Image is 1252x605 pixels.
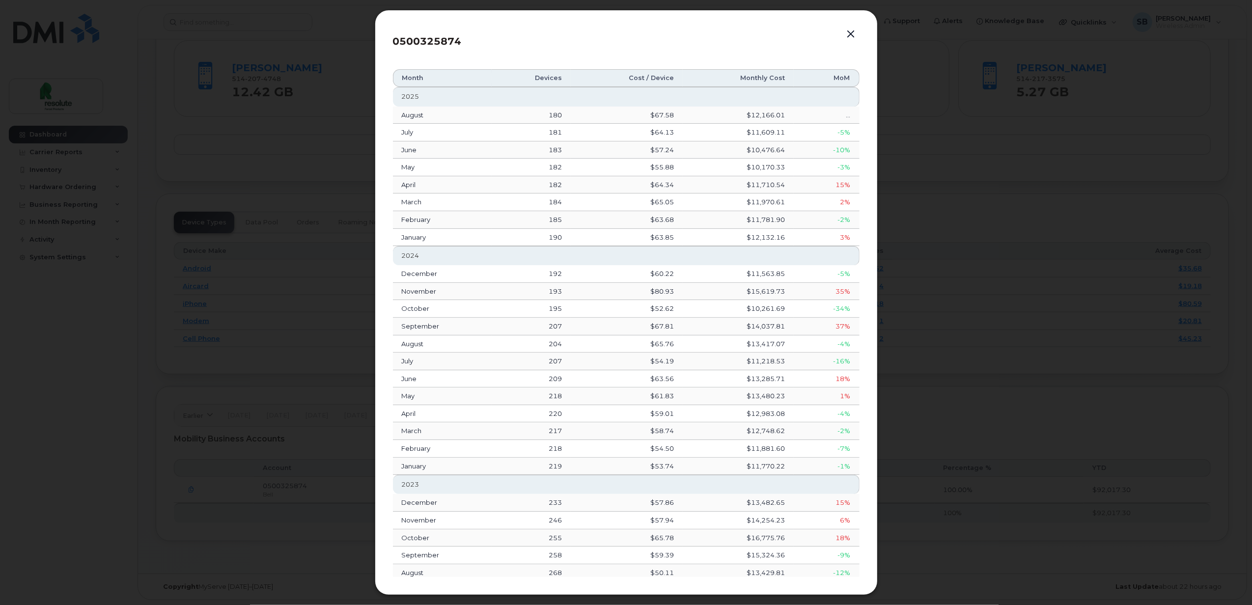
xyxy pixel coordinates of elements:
[683,458,794,475] td: $11,770.22
[571,494,683,512] td: $57.86
[492,512,571,529] td: 246
[393,458,492,475] td: January
[571,512,683,529] td: $57.94
[803,498,850,507] div: 15%
[683,512,794,529] td: $14,254.23
[803,462,850,471] div: -1%
[803,516,850,525] div: 6%
[492,458,571,475] td: 219
[393,475,860,494] th: 2023
[571,458,683,475] td: $53.74
[683,494,794,512] td: $13,482.65
[492,494,571,512] td: 233
[393,512,492,529] td: November
[393,494,492,512] td: December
